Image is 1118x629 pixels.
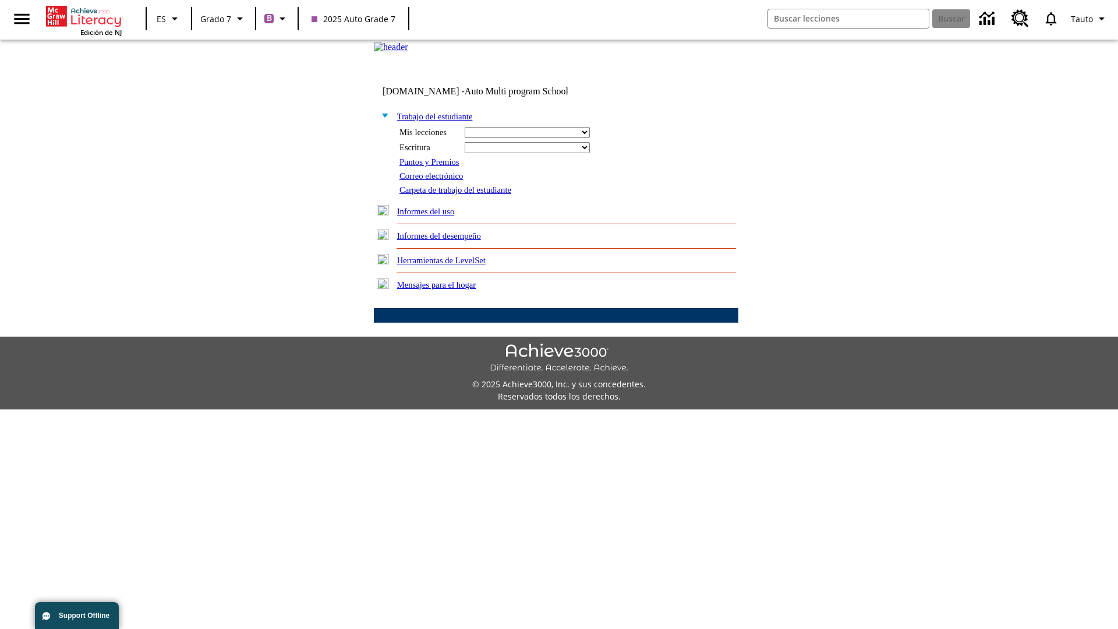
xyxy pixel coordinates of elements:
a: Puntos y Premios [399,157,459,167]
img: plus.gif [377,229,389,240]
img: plus.gif [377,278,389,289]
a: Carpeta de trabajo del estudiante [399,185,511,195]
a: Centro de información [972,3,1004,35]
a: Informes del uso [397,207,455,216]
a: Informes del desempeño [397,231,481,241]
a: Notificaciones [1036,3,1066,34]
span: Tauto [1071,13,1093,25]
span: 2025 Auto Grade 7 [312,13,395,25]
span: B [267,11,272,26]
button: Abrir el menú lateral [5,2,39,36]
div: Mis lecciones [399,128,458,137]
div: Escritura [399,143,458,153]
span: Edición de NJ [80,28,122,37]
a: Mensajes para el hogar [397,280,476,289]
button: Boost El color de la clase es morado/púrpura. Cambiar el color de la clase. [260,8,294,29]
img: minus.gif [377,110,389,121]
a: Trabajo del estudiante [397,112,473,121]
td: [DOMAIN_NAME] - [383,86,597,97]
span: ES [157,13,166,25]
a: Herramientas de LevelSet [397,256,486,265]
span: Grado 7 [200,13,231,25]
button: Lenguaje: ES, Selecciona un idioma [150,8,187,29]
button: Support Offline [35,602,119,629]
img: plus.gif [377,205,389,215]
nobr: Auto Multi program School [465,86,568,96]
div: Portada [46,3,122,37]
a: Centro de recursos, Se abrirá en una pestaña nueva. [1004,3,1036,34]
button: Grado: Grado 7, Elige un grado [196,8,252,29]
span: Support Offline [59,612,109,620]
input: Buscar campo [768,9,929,28]
a: Correo electrónico [399,171,463,181]
button: Perfil/Configuración [1066,8,1113,29]
img: header [374,42,408,52]
img: plus.gif [377,254,389,264]
img: Achieve3000 Differentiate Accelerate Achieve [490,344,628,373]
